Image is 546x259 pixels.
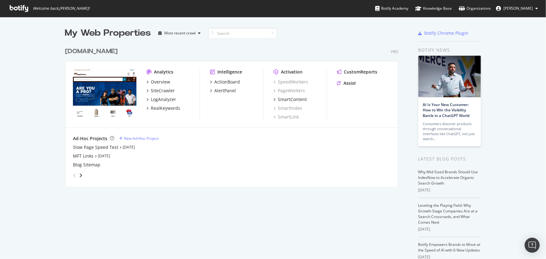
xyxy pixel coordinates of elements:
div: Latest Blog Posts [418,155,481,162]
a: SmartIndex [273,105,302,111]
a: Slow Page Speed Test [73,144,118,150]
a: Botify Empowers Brands to Move at the Speed of AI with 6 New Updates [418,242,481,253]
a: Leveling the Playing Field: Why Growth-Stage Companies Are at a Search Crossroads, and What Comes... [418,203,478,225]
div: Activation [281,69,303,75]
div: Open Intercom Messenger [525,238,540,253]
div: My Web Properties [65,27,151,39]
a: [DATE] [123,145,135,150]
div: Assist [344,80,356,86]
div: Intelligence [217,69,242,75]
div: Botify Academy [375,5,408,12]
a: ActionBoard [210,79,240,85]
div: Ad-Hoc Projects [73,135,107,142]
div: Pro [391,49,398,54]
span: Alejandra Roca [503,6,533,11]
a: CustomReports [337,69,377,75]
div: LogAnalyzer [151,96,176,103]
img: AI Is Your New Customer: How to Win the Visibility Battle in a ChatGPT World [418,56,481,97]
img: www.supplyhouse.com [73,69,136,119]
div: Botify news [418,47,481,53]
div: Botify Chrome Plugin [425,30,469,36]
a: Why Mid-Sized Brands Should Use IndexNow to Accelerate Organic Search Growth [418,169,478,186]
a: AI Is Your New Customer: How to Win the Visibility Battle in a ChatGPT World [423,102,470,118]
a: MFT Links [73,153,94,159]
div: ActionBoard [214,79,240,85]
div: Overview [151,79,170,85]
button: Most recent crawl [156,28,203,38]
div: AlertPanel [214,88,236,94]
div: angle-left [70,170,79,180]
div: Knowledge Base [415,5,452,12]
a: PageWorkers [273,88,305,94]
div: angle-right [79,172,83,179]
div: [DATE] [418,187,481,193]
a: SmartContent [273,96,307,103]
div: RealKeywords [151,105,180,111]
div: SiteCrawler [151,88,175,94]
a: Blog Sitemap [73,162,100,168]
button: [PERSON_NAME] [491,3,543,13]
a: RealKeywords [146,105,180,111]
div: Organizations [459,5,491,12]
div: CustomReports [344,69,377,75]
a: SmartLink [273,114,299,120]
a: [DOMAIN_NAME] [65,47,120,56]
a: New Ad-Hoc Project [119,136,159,141]
a: SpeedWorkers [273,79,308,85]
div: [DOMAIN_NAME] [65,47,118,56]
a: Botify Chrome Plugin [418,30,469,36]
div: Consumers discover products through conversational interfaces like ChatGPT, not just search… [423,121,476,141]
a: SiteCrawler [146,88,175,94]
a: Assist [337,80,356,86]
div: Most recent crawl [165,31,196,35]
div: grid [65,39,403,186]
input: Search [208,28,277,39]
a: [DATE] [98,153,110,159]
div: New Ad-Hoc Project [124,136,159,141]
div: Analytics [154,69,173,75]
span: Welcome back, [PERSON_NAME] ! [33,6,89,11]
div: SmartContent [278,96,307,103]
a: Overview [146,79,170,85]
a: LogAnalyzer [146,96,176,103]
a: AlertPanel [210,88,236,94]
div: [DATE] [418,226,481,232]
